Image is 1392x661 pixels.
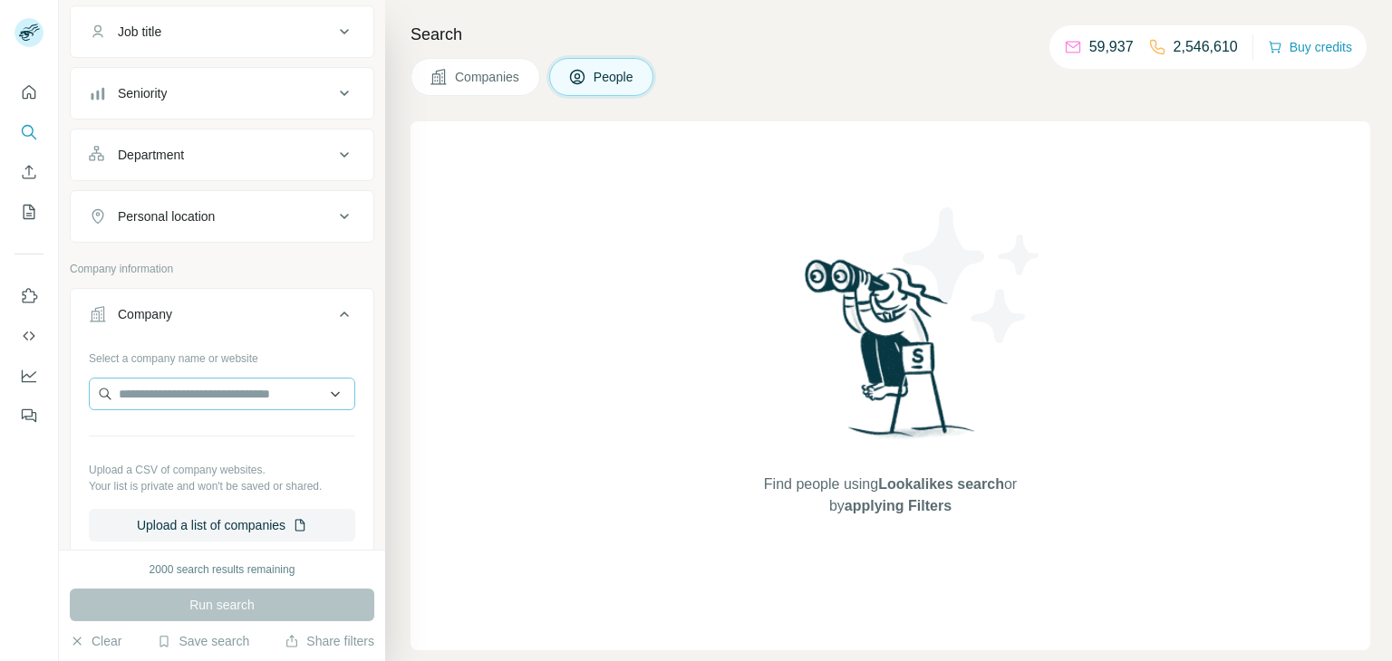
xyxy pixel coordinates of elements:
[71,72,373,115] button: Seniority
[1174,36,1238,58] p: 2,546,610
[455,68,521,86] span: Companies
[89,343,355,367] div: Select a company name or website
[745,474,1035,517] span: Find people using or by
[14,156,43,188] button: Enrich CSV
[797,254,985,456] img: Surfe Illustration - Woman searching with binoculars
[1089,36,1134,58] p: 59,937
[14,399,43,432] button: Feedback
[118,23,161,41] div: Job title
[878,476,1004,492] span: Lookalikes search
[150,561,295,578] div: 2000 search results remaining
[89,478,355,494] p: Your list is private and won't be saved or shared.
[89,509,355,541] button: Upload a list of companies
[71,195,373,238] button: Personal location
[14,196,43,228] button: My lists
[411,22,1370,47] h4: Search
[14,320,43,352] button: Use Surfe API
[89,462,355,478] p: Upload a CSV of company websites.
[14,76,43,109] button: Quick start
[71,10,373,53] button: Job title
[118,146,184,164] div: Department
[1268,34,1352,60] button: Buy credits
[71,133,373,177] button: Department
[285,632,374,650] button: Share filters
[71,292,373,343] button: Company
[845,498,952,513] span: applying Filters
[70,261,374,277] p: Company information
[118,84,167,102] div: Seniority
[594,68,635,86] span: People
[14,280,43,312] button: Use Surfe on LinkedIn
[14,359,43,392] button: Dashboard
[891,194,1054,357] img: Surfe Illustration - Stars
[14,116,43,148] button: Search
[118,207,215,225] div: Personal location
[70,632,121,650] button: Clear
[157,632,249,650] button: Save search
[118,305,172,323] div: Company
